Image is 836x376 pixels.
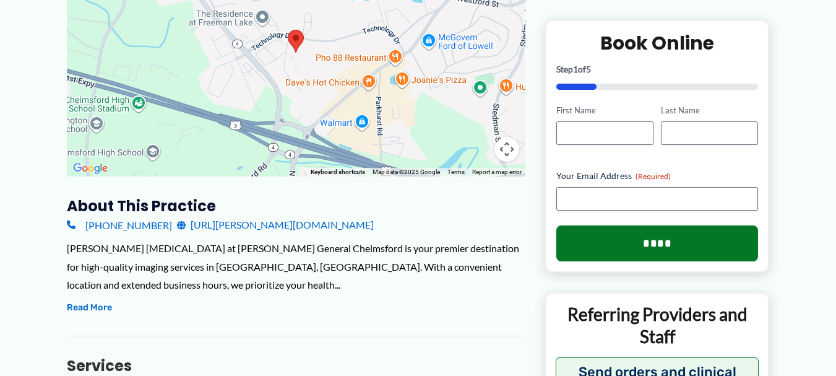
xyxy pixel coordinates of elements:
[67,300,112,315] button: Read More
[70,160,111,177] a: Open this area in Google Maps (opens a new window)
[556,170,759,182] label: Your Email Address
[472,168,522,175] a: Report a map error
[556,303,759,348] p: Referring Providers and Staff
[373,168,440,175] span: Map data ©2025 Google
[573,64,578,74] span: 1
[447,168,465,175] a: Terms (opens in new tab)
[556,105,653,116] label: First Name
[586,64,591,74] span: 5
[494,137,519,162] button: Map camera controls
[67,356,525,375] h3: Services
[556,31,759,55] h2: Book Online
[661,105,758,116] label: Last Name
[311,168,365,177] button: Keyboard shortcuts
[636,172,671,181] span: (Required)
[70,160,111,177] img: Google
[67,216,172,234] a: [PHONE_NUMBER]
[556,65,759,74] p: Step of
[177,216,374,234] a: [URL][PERSON_NAME][DOMAIN_NAME]
[67,196,525,216] h3: About this practice
[67,239,525,294] div: [PERSON_NAME] [MEDICAL_DATA] at [PERSON_NAME] General Chelmsford is your premier destination for ...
